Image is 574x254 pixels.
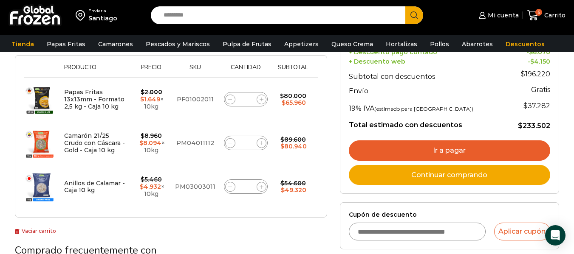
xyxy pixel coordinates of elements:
[280,142,307,150] bdi: 80.940
[518,122,550,130] bdi: 233.502
[132,165,171,209] td: × 10kg
[530,58,534,65] span: $
[349,56,504,66] th: + Descuento web
[521,70,550,78] bdi: 196.220
[504,56,550,66] td: -
[349,83,504,98] th: Envío
[494,223,550,240] button: Aplicar cupón
[426,36,453,52] a: Pollos
[132,64,171,77] th: Precio
[64,132,125,154] a: Camarón 21/25 Crudo con Cáscara - Gold - Caja 10 kg
[280,179,284,187] span: $
[64,88,124,110] a: Papas Fritas 13x13mm - Formato 2,5 kg - Caja 10 kg
[501,36,549,52] a: Descuentos
[523,102,550,110] span: 37.282
[405,6,423,24] button: Search button
[327,36,377,52] a: Queso Crema
[527,6,566,25] a: 6 Carrito
[523,102,528,110] span: $
[280,179,306,187] bdi: 54.600
[220,64,272,77] th: Cantidad
[280,92,284,100] span: $
[280,142,284,150] span: $
[42,36,90,52] a: Papas Fritas
[535,9,542,16] span: 6
[280,92,306,100] bdi: 80.000
[140,95,160,103] bdi: 1.649
[349,114,504,130] th: Total estimado con descuentos
[240,181,252,193] input: Product quantity
[94,36,137,52] a: Camarones
[139,139,161,147] bdi: 8.094
[60,64,132,77] th: Producto
[88,14,117,22] div: Santiago
[240,93,252,105] input: Product quantity
[171,77,220,121] td: PF01002011
[141,176,144,183] span: $
[171,121,220,165] td: PM04011112
[132,121,171,165] td: × 10kg
[349,165,550,185] a: Continuar comprando
[349,140,550,161] a: Ir a pagar
[64,179,125,194] a: Anillos de Calamar - Caja 10 kg
[141,132,162,140] bdi: 8.960
[139,139,143,147] span: $
[542,11,566,20] span: Carrito
[76,8,88,22] img: address-field-icon.svg
[171,64,220,77] th: Sku
[349,97,504,114] th: 19% IVA
[521,70,525,78] span: $
[349,66,504,83] th: Subtotal con descuentos
[7,36,38,52] a: Tienda
[531,86,550,94] strong: Gratis
[545,225,566,246] div: Open Intercom Messenger
[141,132,144,140] span: $
[382,36,421,52] a: Hortalizas
[486,11,519,20] span: Mi cuenta
[530,58,550,65] bdi: 4.150
[282,99,286,106] span: $
[132,77,171,121] td: × 10kg
[280,136,284,143] span: $
[171,165,220,209] td: PM03003011
[141,88,144,96] span: $
[141,36,214,52] a: Pescados y Mariscos
[374,106,473,112] small: (estimado para [GEOGRAPHIC_DATA])
[280,136,306,143] bdi: 89.600
[141,88,162,96] bdi: 2.000
[281,186,285,194] span: $
[240,137,252,149] input: Product quantity
[218,36,276,52] a: Pulpa de Frutas
[280,36,323,52] a: Appetizers
[477,7,518,24] a: Mi cuenta
[88,8,117,14] div: Enviar a
[518,122,523,130] span: $
[140,183,144,190] span: $
[458,36,497,52] a: Abarrotes
[141,176,162,183] bdi: 5.460
[140,183,161,190] bdi: 4.932
[140,95,144,103] span: $
[281,186,306,194] bdi: 49.320
[349,211,550,218] label: Cupón de descuento
[282,99,306,106] bdi: 65.960
[272,64,314,77] th: Subtotal
[15,228,56,234] a: Vaciar carrito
